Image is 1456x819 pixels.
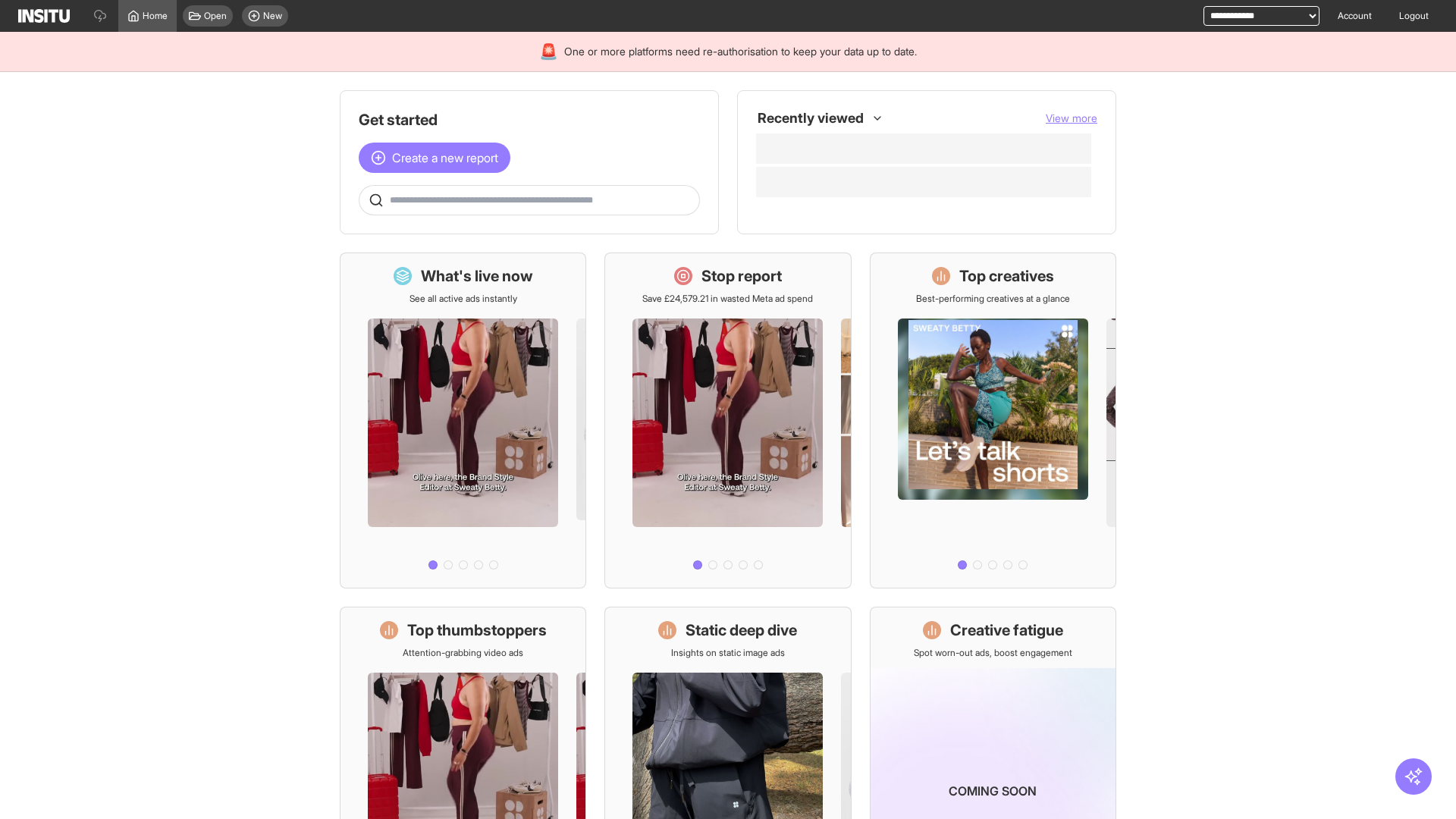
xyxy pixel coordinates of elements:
[642,293,813,305] p: Save £24,579.21 in wasted Meta ad spend
[263,10,282,22] span: New
[421,265,533,287] h1: What's live now
[403,647,523,659] p: Attention-grabbing video ads
[1046,111,1097,126] button: View more
[204,10,227,22] span: Open
[340,253,586,588] a: What's live nowSee all active ads instantly
[701,265,782,287] h1: Stop report
[539,41,558,62] div: 🚨
[916,293,1070,305] p: Best-performing creatives at a glance
[359,143,510,173] button: Create a new report
[870,253,1116,588] a: Top creativesBest-performing creatives at a glance
[392,149,498,167] span: Create a new report
[686,620,797,641] h1: Static deep dive
[359,109,700,130] h1: Get started
[407,620,547,641] h1: Top thumbstoppers
[18,9,70,23] img: Logo
[604,253,851,588] a: Stop reportSave £24,579.21 in wasted Meta ad spend
[1046,111,1097,124] span: View more
[143,10,168,22] span: Home
[671,647,785,659] p: Insights on static image ads
[409,293,517,305] p: See all active ads instantly
[959,265,1054,287] h1: Top creatives
[564,44,917,59] span: One or more platforms need re-authorisation to keep your data up to date.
